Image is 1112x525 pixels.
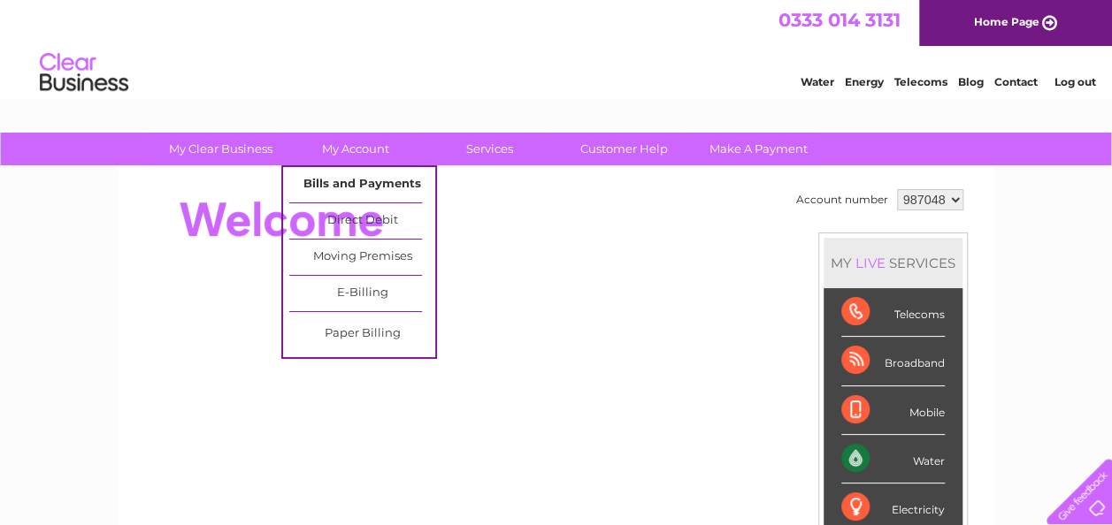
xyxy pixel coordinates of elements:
[852,255,889,271] div: LIVE
[417,133,563,165] a: Services
[551,133,697,165] a: Customer Help
[289,316,435,352] a: Paper Billing
[148,133,294,165] a: My Clear Business
[824,238,962,288] div: MY SERVICES
[289,203,435,239] a: Direct Debit
[686,133,832,165] a: Make A Payment
[958,75,984,88] a: Blog
[282,133,428,165] a: My Account
[39,46,129,100] img: logo.png
[801,75,834,88] a: Water
[778,9,901,31] a: 0333 014 3131
[841,435,945,483] div: Water
[994,75,1038,88] a: Contact
[841,386,945,435] div: Mobile
[894,75,947,88] a: Telecoms
[792,185,893,215] td: Account number
[845,75,884,88] a: Energy
[139,10,975,86] div: Clear Business is a trading name of Verastar Limited (registered in [GEOGRAPHIC_DATA] No. 3667643...
[841,337,945,385] div: Broadband
[1054,75,1095,88] a: Log out
[841,288,945,337] div: Telecoms
[289,240,435,275] a: Moving Premises
[289,276,435,311] a: E-Billing
[289,167,435,202] a: Bills and Payments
